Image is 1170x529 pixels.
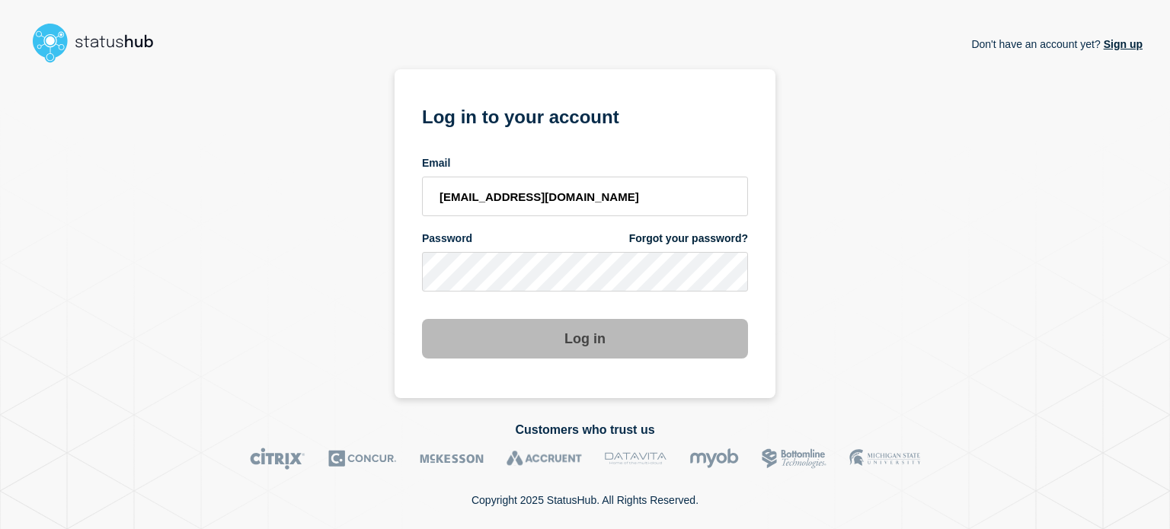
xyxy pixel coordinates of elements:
[605,448,667,470] img: DataVita logo
[629,231,748,246] a: Forgot your password?
[971,26,1143,62] p: Don't have an account yet?
[849,448,920,470] img: MSU logo
[422,319,748,359] button: Log in
[507,448,582,470] img: Accruent logo
[328,448,397,470] img: Concur logo
[27,423,1143,437] h2: Customers who trust us
[762,448,826,470] img: Bottomline logo
[250,448,305,470] img: Citrix logo
[472,494,698,506] p: Copyright 2025 StatusHub. All Rights Reserved.
[422,231,472,246] span: Password
[422,177,748,216] input: email input
[422,101,748,129] h1: Log in to your account
[27,18,172,67] img: StatusHub logo
[420,448,484,470] img: McKesson logo
[1101,38,1143,50] a: Sign up
[422,156,450,170] span: Email
[422,252,748,292] input: password input
[689,448,739,470] img: myob logo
